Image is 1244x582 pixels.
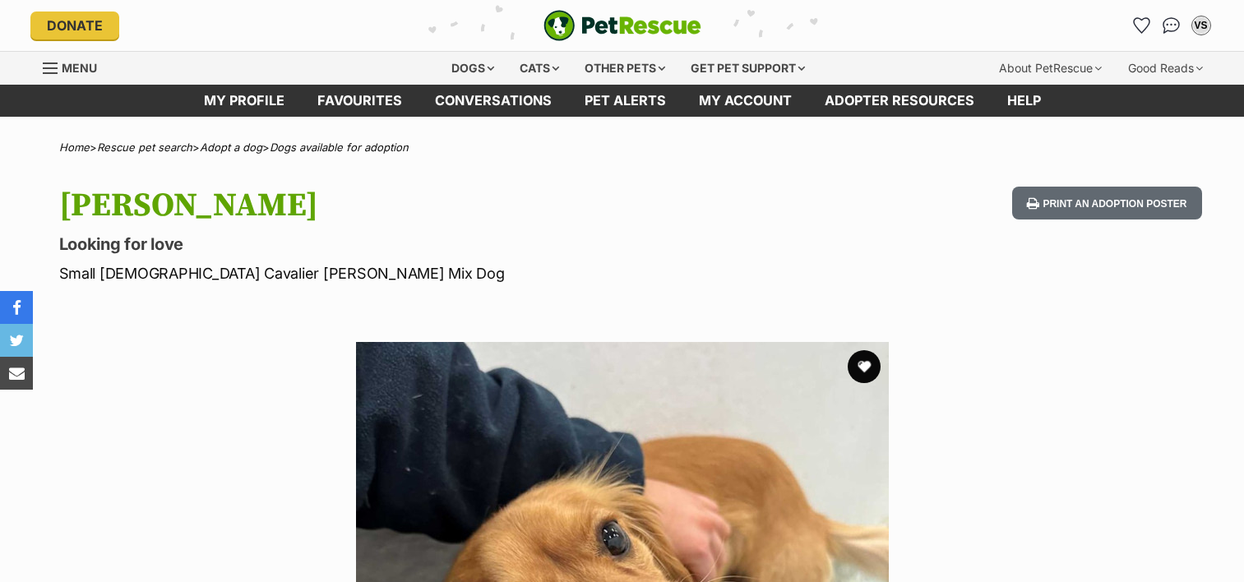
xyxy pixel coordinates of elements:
a: Donate [30,12,119,39]
button: Print an adoption poster [1012,187,1201,220]
a: Pet alerts [568,85,682,117]
a: Conversations [1158,12,1185,39]
a: Dogs available for adoption [270,141,409,154]
div: Get pet support [679,52,816,85]
div: > > > [18,141,1227,154]
img: logo-e224e6f780fb5917bec1dbf3a21bbac754714ae5b6737aabdf751b685950b380.svg [543,10,701,41]
a: My profile [187,85,301,117]
a: My account [682,85,808,117]
span: Menu [62,61,97,75]
a: Adopter resources [808,85,991,117]
a: PetRescue [543,10,701,41]
button: My account [1188,12,1214,39]
p: Looking for love [59,233,755,256]
ul: Account quick links [1129,12,1214,39]
h1: [PERSON_NAME] [59,187,755,224]
a: Menu [43,52,109,81]
div: Good Reads [1117,52,1214,85]
p: Small [DEMOGRAPHIC_DATA] Cavalier [PERSON_NAME] Mix Dog [59,262,755,284]
div: Other pets [573,52,677,85]
a: Home [59,141,90,154]
a: Help [991,85,1057,117]
div: VS [1193,17,1209,34]
a: conversations [419,85,568,117]
div: Cats [508,52,571,85]
a: Adopt a dog [200,141,262,154]
div: Dogs [440,52,506,85]
div: About PetRescue [987,52,1113,85]
button: favourite [848,350,881,383]
img: chat-41dd97257d64d25036548639549fe6c8038ab92f7586957e7f3b1b290dea8141.svg [1163,17,1180,34]
a: Favourites [1129,12,1155,39]
a: Rescue pet search [97,141,192,154]
a: Favourites [301,85,419,117]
